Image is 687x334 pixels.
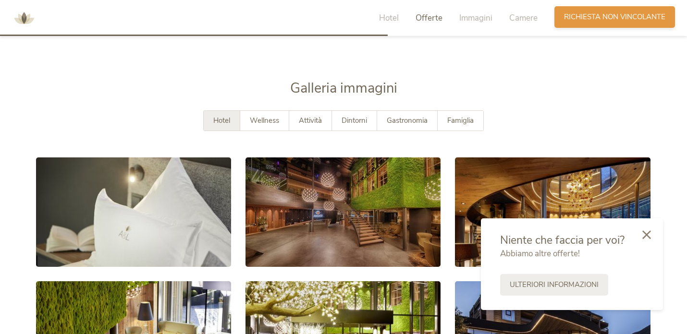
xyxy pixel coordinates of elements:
[500,248,580,259] span: Abbiamo altre offerte!
[447,116,474,125] span: Famiglia
[250,116,279,125] span: Wellness
[510,280,599,290] span: Ulteriori informazioni
[509,12,538,24] span: Camere
[213,116,230,125] span: Hotel
[387,116,428,125] span: Gastronomia
[10,4,38,33] img: AMONTI & LUNARIS Wellnessresort
[564,12,665,22] span: Richiesta non vincolante
[10,14,38,21] a: AMONTI & LUNARIS Wellnessresort
[500,274,608,296] a: Ulteriori informazioni
[290,79,397,97] span: Galleria immagini
[416,12,442,24] span: Offerte
[342,116,367,125] span: Dintorni
[500,233,625,248] span: Niente che faccia per voi?
[459,12,492,24] span: Immagini
[379,12,399,24] span: Hotel
[299,116,322,125] span: Attività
